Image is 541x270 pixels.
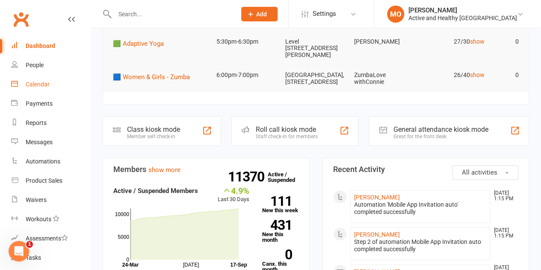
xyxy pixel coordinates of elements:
[148,166,180,174] a: show more
[127,134,180,139] div: Member self check-in
[113,73,190,81] span: 🟦 Women & Girls - Zumba
[26,100,53,107] div: Payments
[488,32,523,52] td: 0
[113,165,299,174] h3: Members
[354,201,487,216] div: Automation 'Mobile App Invitation auto' completed successfully
[11,171,90,190] a: Product Sales
[11,56,90,75] a: People
[354,231,400,238] a: [PERSON_NAME]
[393,134,488,139] div: Great for the front desk
[11,229,90,248] a: Assessments
[462,169,497,176] span: All activities
[488,65,523,85] td: 0
[26,177,62,184] div: Product Sales
[387,6,404,23] div: MO
[113,40,164,47] span: 🟩 Adaptive Yoga
[452,165,518,180] button: All activities
[470,38,484,45] a: show
[26,119,47,126] div: Reports
[127,125,180,134] div: Class kiosk mode
[26,196,47,203] div: Waivers
[262,220,299,243] a: 431New this month
[11,152,90,171] a: Automations
[10,9,32,30] a: Clubworx
[11,190,90,210] a: Waivers
[354,194,400,201] a: [PERSON_NAME]
[218,186,249,195] div: 4.9%
[11,94,90,113] a: Payments
[26,241,33,248] span: 1
[213,65,281,85] td: 6:00pm-7:00pm
[26,81,50,88] div: Calendar
[218,186,249,204] div: Last 30 Days
[11,133,90,152] a: Messages
[262,196,299,213] a: 111New this week
[350,32,419,52] td: [PERSON_NAME]
[26,139,53,145] div: Messages
[26,158,60,165] div: Automations
[11,36,90,56] a: Dashboard
[113,39,170,49] button: 🟩 Adaptive Yoga
[9,241,29,261] iframe: Intercom live chat
[470,71,484,78] a: show
[490,190,518,202] time: [DATE] 1:15 PM
[350,65,419,92] td: ZumbaLove withConnie
[113,187,198,195] strong: Active / Suspended Members
[26,42,55,49] div: Dashboard
[11,75,90,94] a: Calendar
[419,32,488,52] td: 27/30
[281,32,350,65] td: Level [STREET_ADDRESS][PERSON_NAME]
[11,113,90,133] a: Reports
[26,235,68,242] div: Assessments
[213,32,281,52] td: 5:30pm-6:30pm
[11,248,90,267] a: Tasks
[262,219,292,231] strong: 431
[26,216,51,223] div: Workouts
[419,65,488,85] td: 26/40
[281,65,350,92] td: [GEOGRAPHIC_DATA], [STREET_ADDRESS]
[26,254,41,261] div: Tasks
[490,228,518,239] time: [DATE] 1:15 PM
[354,238,487,253] div: Step 2 of automation Mobile App Invitation auto completed successfully
[408,14,517,22] div: Active and Healthy [GEOGRAPHIC_DATA]
[262,248,292,261] strong: 0
[112,8,230,20] input: Search...
[241,7,278,21] button: Add
[333,165,519,174] h3: Recent Activity
[408,6,517,14] div: [PERSON_NAME]
[256,11,267,18] span: Add
[26,62,44,68] div: People
[256,134,318,139] div: Staff check-in for members
[113,72,196,82] button: 🟦 Women & Girls - Zumba
[228,170,268,183] strong: 11370
[268,165,305,189] a: 11370Active / Suspended
[262,195,292,208] strong: 111
[313,4,336,24] span: Settings
[393,125,488,134] div: General attendance kiosk mode
[256,125,318,134] div: Roll call kiosk mode
[11,210,90,229] a: Workouts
